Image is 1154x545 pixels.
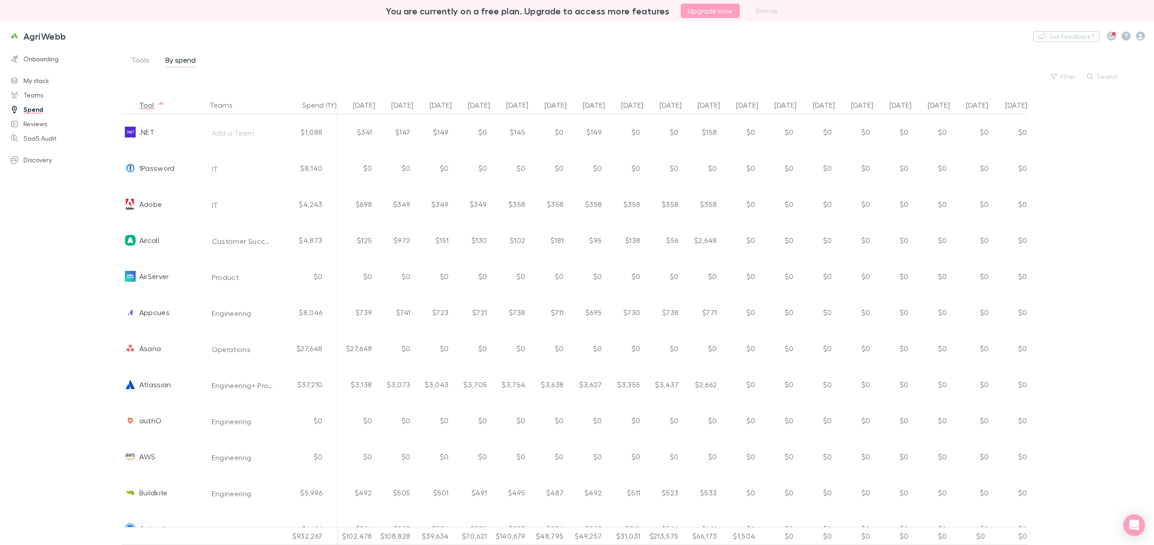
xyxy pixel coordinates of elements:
div: Aircall [139,222,160,258]
a: Spend [2,102,126,117]
div: $0 [951,403,989,439]
img: AgriWebb's Logo [9,31,20,41]
div: Appcues [139,294,170,330]
div: 1Password [139,150,175,186]
div: $3,043 [414,366,453,403]
div: $0 [836,475,874,511]
div: $487 [529,475,568,511]
img: Adobe Acrobat DC's Logo [125,199,136,210]
div: $0 [912,150,951,186]
div: $0 [989,330,1027,366]
div: $0 [797,403,836,439]
button: Engineering [206,486,280,501]
div: authO [139,403,162,439]
div: $0 [797,186,836,222]
div: $95 [568,222,606,258]
div: $0 [836,330,874,366]
div: $0 [759,366,797,403]
div: Engineering [212,452,252,463]
div: $358 [606,186,644,222]
a: My stack [2,73,126,88]
div: $3,355 [606,366,644,403]
div: $0 [453,403,491,439]
div: $0 [414,258,453,294]
div: $0 [682,258,721,294]
div: $0 [912,114,951,150]
div: $3,754 [491,366,529,403]
img: Calendly's Logo [125,523,136,534]
div: $0 [414,150,453,186]
button: [DATE] [889,96,922,114]
div: AWS [139,439,156,475]
span: By spend [165,55,196,67]
div: $0 [912,258,951,294]
div: $0 [453,330,491,366]
div: $0 [989,186,1027,222]
div: Open Intercom Messenger [1123,514,1145,536]
div: $349 [414,186,453,222]
div: $511 [606,475,644,511]
div: $0 [874,366,912,403]
div: $0 [644,150,682,186]
div: Buildkite [139,475,168,511]
div: $0 [836,403,874,439]
div: $0 [414,439,453,475]
div: $505 [376,475,414,511]
div: $0 [721,186,759,222]
div: $0 [797,294,836,330]
div: $0 [912,475,951,511]
div: $0 [951,439,989,475]
div: .NET [139,114,155,150]
button: [DATE] [966,96,999,114]
div: Engineering [212,416,252,427]
div: Add a Team [212,128,255,138]
button: Add a Team [206,126,280,140]
div: $0 [453,150,491,186]
div: $0 [491,330,529,366]
div: $0 [874,222,912,258]
div: $0 [912,330,951,366]
div: $0 [376,150,414,186]
img: AirServer's Logo [125,271,136,282]
div: $0 [797,439,836,475]
div: $125 [338,222,376,258]
button: Upgrade now [681,4,740,18]
div: $0 [338,439,376,475]
div: $0 [759,114,797,150]
div: $358 [529,186,568,222]
div: $0 [836,439,874,475]
div: $181 [529,222,568,258]
div: $0 [606,439,644,475]
div: $27,648 [284,330,338,366]
div: $0 [453,114,491,150]
div: $739 [338,294,376,330]
div: $0 [912,186,951,222]
button: Tool [139,96,165,114]
div: $491 [453,475,491,511]
div: Atlassian [139,366,171,403]
div: Engineering + Product [212,380,274,391]
div: $0 [644,114,682,150]
div: $0 [682,330,721,366]
button: Product [206,270,280,284]
div: $2,648 [682,222,721,258]
button: Got Feedback? [1033,31,1100,42]
div: $147 [376,114,414,150]
div: $0 [951,222,989,258]
button: [DATE] [353,96,386,114]
div: $0 [491,258,529,294]
div: $0 [836,186,874,222]
div: $0 [912,439,951,475]
button: Sales [206,522,280,537]
div: $0 [721,258,759,294]
div: $0 [951,330,989,366]
a: Onboarding [2,52,126,66]
div: $0 [759,294,797,330]
div: $0 [759,403,797,439]
div: $0 [721,439,759,475]
div: $0 [644,258,682,294]
div: $0 [874,403,912,439]
div: $0 [376,439,414,475]
div: $0 [759,186,797,222]
div: $102 [491,222,529,258]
